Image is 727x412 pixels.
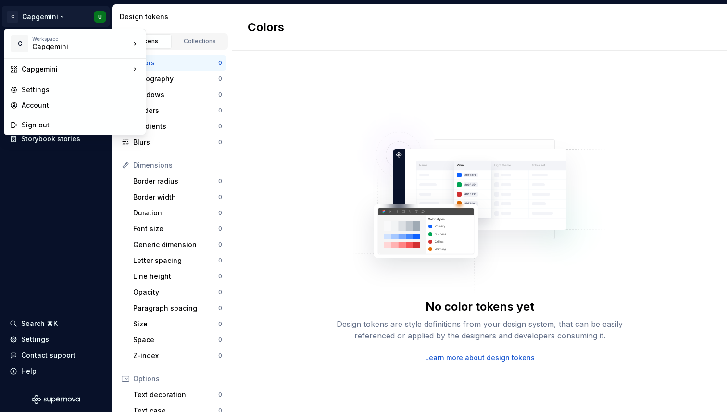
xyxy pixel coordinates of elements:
div: Settings [22,85,140,95]
div: Workspace [32,36,130,42]
div: Capgemini [32,42,114,51]
div: C [11,35,28,52]
div: Account [22,100,140,110]
div: Capgemini [22,64,130,74]
div: Sign out [22,120,140,130]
